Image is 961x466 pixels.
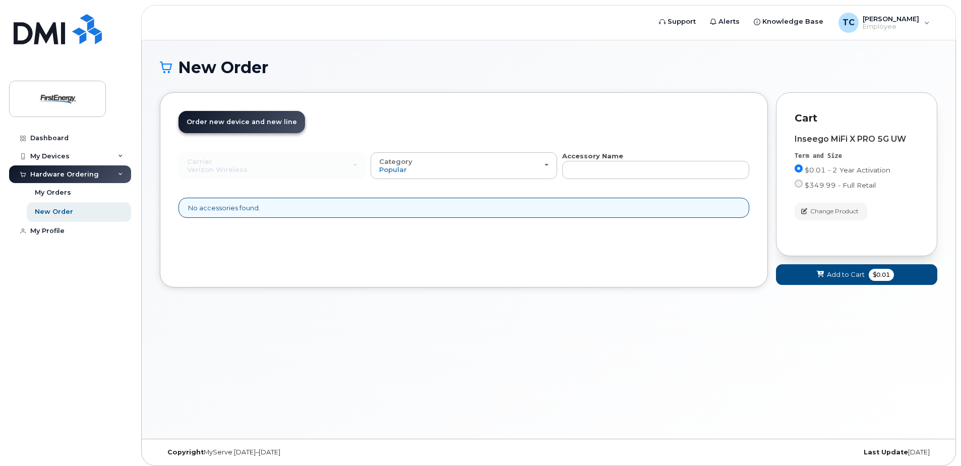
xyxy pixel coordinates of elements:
[795,111,919,126] p: Cart
[160,448,419,456] div: MyServe [DATE]–[DATE]
[562,152,623,160] strong: Accessory Name
[160,59,937,76] h1: New Order
[167,448,204,456] strong: Copyright
[371,152,558,179] button: Category Popular
[776,264,937,285] button: Add to Cart $0.01
[187,118,297,126] span: Order new device and new line
[864,448,908,456] strong: Last Update
[379,157,412,165] span: Category
[869,269,894,281] span: $0.01
[795,135,919,144] div: Inseego MiFi X PRO 5G UW
[178,198,749,218] div: No accessories found.
[917,422,953,458] iframe: Messenger Launcher
[379,165,407,173] span: Popular
[795,152,919,160] div: Term and Size
[795,203,867,220] button: Change Product
[795,180,803,188] input: $349.99 - Full Retail
[805,166,890,174] span: $0.01 - 2 Year Activation
[678,448,937,456] div: [DATE]
[805,181,876,189] span: $349.99 - Full Retail
[795,164,803,172] input: $0.01 - 2 Year Activation
[827,270,865,279] span: Add to Cart
[810,207,859,216] span: Change Product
